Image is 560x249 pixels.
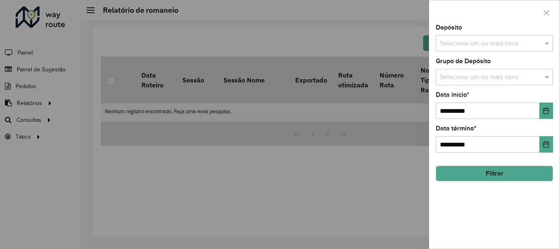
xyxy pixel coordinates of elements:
button: Choose Date [540,103,553,119]
label: Data início [436,90,469,100]
label: Data término [436,123,476,133]
label: Depósito [436,23,462,32]
button: Filtrar [436,166,553,181]
label: Grupo de Depósito [436,56,491,66]
button: Choose Date [540,136,553,153]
